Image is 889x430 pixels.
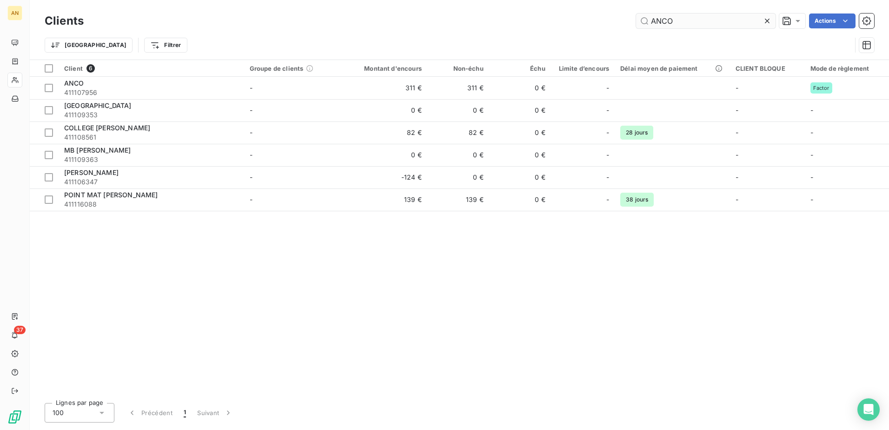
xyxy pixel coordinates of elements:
td: 311 € [345,77,427,99]
span: - [250,173,252,181]
span: - [736,128,738,136]
span: - [250,128,252,136]
span: 28 jours [620,126,653,140]
td: -124 € [345,166,427,188]
td: 139 € [345,188,427,211]
td: 0 € [345,144,427,166]
div: Échu [495,65,545,72]
span: 411109363 [64,155,239,164]
span: - [250,151,252,159]
span: - [810,151,813,159]
span: 411116088 [64,200,239,209]
td: 82 € [345,121,427,144]
span: ANCO [64,79,84,87]
span: - [810,106,813,114]
span: - [606,83,609,93]
span: - [810,173,813,181]
span: - [606,106,609,115]
td: 139 € [427,188,489,211]
span: 100 [53,408,64,417]
span: MB [PERSON_NAME] [64,146,131,154]
span: 6 [86,64,95,73]
button: Suivant [192,403,239,423]
h3: Clients [45,13,84,29]
span: - [606,173,609,182]
td: 311 € [427,77,489,99]
span: - [736,195,738,203]
span: COLLEGE [PERSON_NAME] [64,124,150,132]
span: - [736,106,738,114]
td: 0 € [489,99,551,121]
span: Factor [813,85,829,91]
div: Délai moyen de paiement [620,65,724,72]
button: [GEOGRAPHIC_DATA] [45,38,133,53]
span: - [250,84,252,92]
span: - [736,173,738,181]
td: 0 € [489,77,551,99]
button: Actions [809,13,856,28]
span: 37 [14,326,26,334]
input: Rechercher [636,13,776,28]
td: 0 € [427,99,489,121]
td: 0 € [489,121,551,144]
td: 0 € [489,144,551,166]
span: 411109353 [64,110,239,120]
td: 0 € [489,166,551,188]
span: [GEOGRAPHIC_DATA] [64,101,132,109]
div: Limite d’encours [557,65,609,72]
td: 0 € [427,166,489,188]
span: - [736,84,738,92]
span: 411106347 [64,177,239,187]
span: - [606,150,609,160]
span: - [736,151,738,159]
td: 82 € [427,121,489,144]
button: 1 [178,403,192,423]
span: POINT MAT [PERSON_NAME] [64,191,158,199]
div: Non-échu [433,65,484,72]
span: Groupe de clients [250,65,304,72]
span: 411108561 [64,133,239,142]
img: Logo LeanPay [7,410,22,424]
span: 1 [184,408,186,417]
span: - [606,195,609,204]
td: 0 € [345,99,427,121]
span: - [250,106,252,114]
span: - [606,128,609,137]
span: 38 jours [620,193,654,207]
div: AN [7,6,22,20]
span: - [810,128,813,136]
button: Filtrer [144,38,187,53]
div: Mode de règlement [810,65,883,72]
span: [PERSON_NAME] [64,168,119,176]
div: Open Intercom Messenger [857,398,880,421]
span: - [250,195,252,203]
span: Client [64,65,83,72]
span: 411107956 [64,88,239,97]
td: 0 € [427,144,489,166]
button: Précédent [122,403,178,423]
span: - [810,195,813,203]
div: Montant d'encours [350,65,422,72]
td: 0 € [489,188,551,211]
div: CLIENT BLOQUE [736,65,799,72]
